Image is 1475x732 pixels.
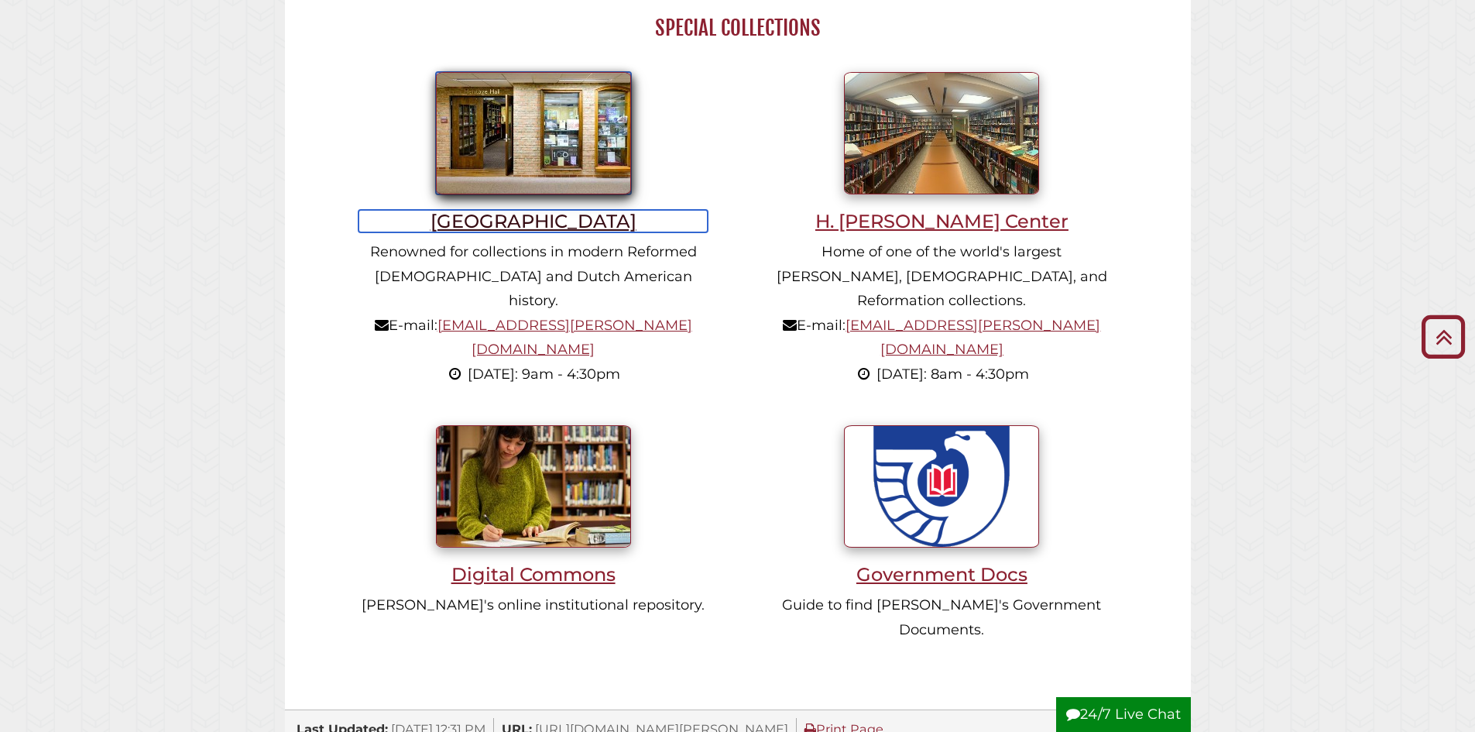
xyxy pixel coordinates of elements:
h2: Special Collections [329,15,1147,41]
p: [PERSON_NAME]'s online institutional repository. [358,593,708,618]
img: U.S. Government Documents seal [844,425,1039,548]
p: Guide to find [PERSON_NAME]'s Government Documents. [767,593,1117,642]
h3: Digital Commons [358,563,708,586]
h3: Government Docs [767,563,1117,586]
h3: H. [PERSON_NAME] Center [767,210,1117,232]
a: [GEOGRAPHIC_DATA] [358,124,708,232]
span: [DATE]: 8am - 4:30pm [876,366,1029,383]
a: H. [PERSON_NAME] Center [767,124,1117,232]
h3: [GEOGRAPHIC_DATA] [358,210,708,232]
a: [EMAIL_ADDRESS][PERSON_NAME][DOMAIN_NAME] [437,317,692,359]
a: Back to Top [1415,324,1471,349]
p: Home of one of the world's largest [PERSON_NAME], [DEMOGRAPHIC_DATA], and Reformation collections... [767,240,1117,387]
a: Digital Commons [358,477,708,586]
a: Government Docs [767,477,1117,586]
img: Inside Meeter Center [844,72,1039,194]
a: [EMAIL_ADDRESS][PERSON_NAME][DOMAIN_NAME] [846,317,1100,359]
img: Heritage Hall entrance [436,72,631,194]
p: Renowned for collections in modern Reformed [DEMOGRAPHIC_DATA] and Dutch American history. E-mail: [358,240,708,387]
img: Student writing inside library [436,425,631,548]
span: [DATE]: 9am - 4:30pm [468,366,620,383]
